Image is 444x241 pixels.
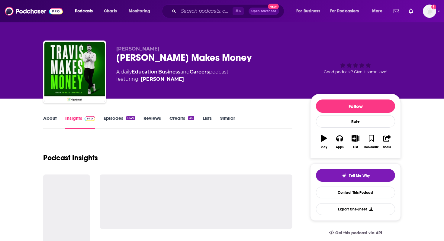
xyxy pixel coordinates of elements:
span: Open Advanced [251,10,276,13]
button: Open AdvancedNew [249,8,279,15]
span: Good podcast? Give it some love! [324,70,387,74]
div: Good podcast? Give it some love! [310,46,401,83]
a: Similar [220,115,235,129]
a: InsightsPodchaser Pro [65,115,95,129]
a: Lists [203,115,212,129]
img: tell me why sparkle [342,173,346,178]
button: tell me why sparkleTell Me Why [316,169,395,182]
span: Podcasts [75,7,93,15]
button: List [348,131,363,153]
div: Rate [316,115,395,128]
span: For Podcasters [330,7,359,15]
button: open menu [326,6,368,16]
span: Tell Me Why [349,173,370,178]
svg: Add a profile image [431,5,436,9]
a: Education [132,69,157,75]
button: open menu [368,6,390,16]
a: Travis Chappell [141,76,184,83]
span: ⌘ K [233,7,244,15]
img: Podchaser - Follow, Share and Rate Podcasts [5,5,63,17]
a: Careers [190,69,209,75]
span: featuring [116,76,228,83]
a: Credits49 [169,115,194,129]
div: Apps [336,145,344,149]
button: Export One-Sheet [316,203,395,215]
span: Logged in as megcassidy [423,5,436,18]
span: New [268,4,279,9]
a: Reviews [143,115,161,129]
div: A daily podcast [116,68,228,83]
button: Show profile menu [423,5,436,18]
button: Follow [316,99,395,113]
button: Bookmark [363,131,379,153]
button: open menu [124,6,158,16]
button: Share [379,131,395,153]
span: Charts [104,7,117,15]
a: Episodes1249 [104,115,135,129]
button: open menu [292,6,328,16]
span: Monitoring [129,7,150,15]
input: Search podcasts, credits, & more... [179,6,233,16]
a: Show notifications dropdown [391,6,401,16]
div: Bookmark [364,145,378,149]
span: and [180,69,190,75]
a: Get this podcast via API [324,226,387,240]
span: More [372,7,382,15]
span: For Business [296,7,320,15]
span: Get this podcast via API [335,230,382,236]
a: Show notifications dropdown [406,6,416,16]
a: Business [158,69,180,75]
button: open menu [71,6,101,16]
div: 1249 [126,116,135,120]
div: Search podcasts, credits, & more... [168,4,290,18]
a: About [43,115,57,129]
button: Play [316,131,332,153]
img: User Profile [423,5,436,18]
img: Podchaser Pro [85,116,95,121]
div: Play [321,145,327,149]
a: Charts [100,6,121,16]
div: 49 [188,116,194,120]
span: [PERSON_NAME] [116,46,159,52]
a: Contact This Podcast [316,187,395,198]
img: Travis Makes Money [44,42,105,102]
div: Share [383,145,391,149]
h1: Podcast Insights [43,153,98,162]
button: Apps [332,131,347,153]
div: List [353,145,358,149]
